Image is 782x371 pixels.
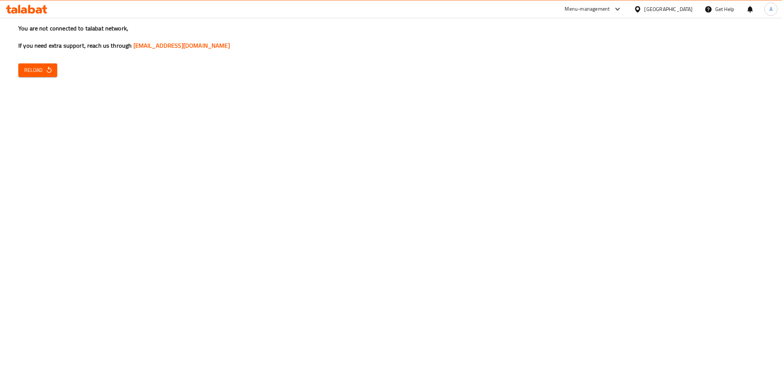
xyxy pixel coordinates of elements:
[133,40,230,51] a: [EMAIL_ADDRESS][DOMAIN_NAME]
[565,5,610,14] div: Menu-management
[18,63,57,77] button: Reload
[24,66,51,75] span: Reload
[770,5,772,13] span: A
[645,5,693,13] div: [GEOGRAPHIC_DATA]
[18,24,764,50] h3: You are not connected to talabat network, If you need extra support, reach us through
